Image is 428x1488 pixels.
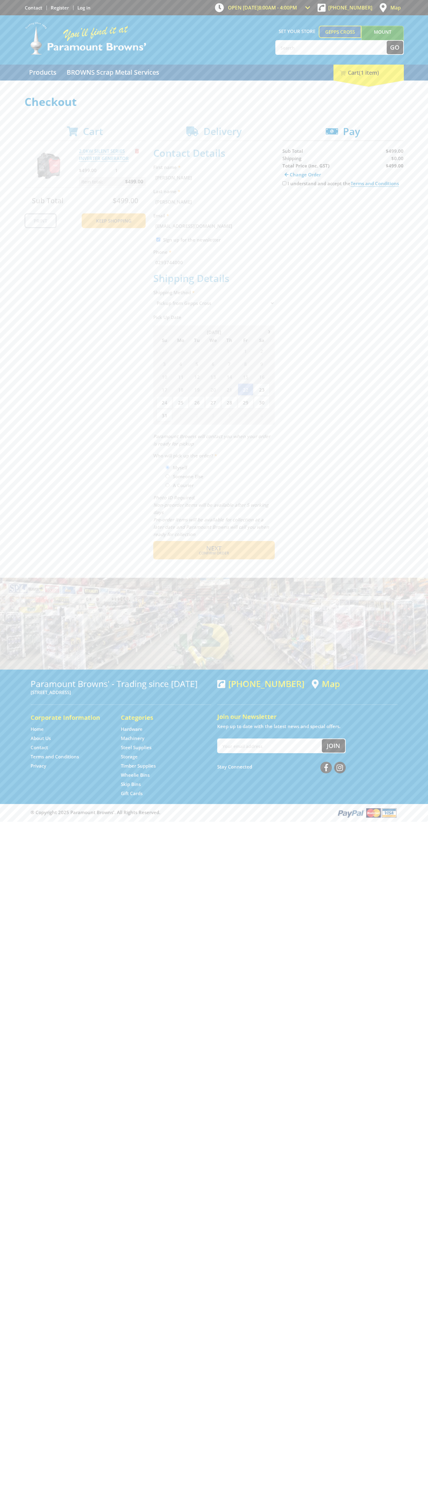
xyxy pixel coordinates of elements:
h3: Paramount Browns' - Trading since [DATE] [31,679,211,689]
a: Go to the Contact page [31,744,48,751]
span: Change Order [290,171,321,178]
a: Go to the Products page [24,65,61,81]
a: Log in [77,5,91,11]
h5: Join our Newsletter [217,712,398,721]
span: $499.00 [386,148,404,154]
span: Sub Total [282,148,303,154]
a: Go to the Machinery page [121,735,144,742]
a: Gepps Cross [319,26,361,38]
button: Go [387,41,403,54]
h5: Corporate Information [31,713,109,722]
button: Join [322,739,345,753]
span: Shipping [282,155,301,161]
span: OPEN [DATE] [228,4,297,11]
div: Stay Connected [217,759,346,774]
a: Change Order [282,169,323,180]
input: Search [276,41,387,54]
span: (1 item) [359,69,379,76]
div: [PHONE_NUMBER] [217,679,304,689]
strong: $499.00 [386,163,404,169]
a: View a map of Gepps Cross location [312,679,340,689]
a: Go to the Steel Supplies page [121,744,151,751]
a: Go to the Storage page [121,753,138,760]
p: [STREET_ADDRESS] [31,689,211,696]
span: $0.00 [391,155,404,161]
a: Go to the Skip Bins page [121,781,141,787]
a: Go to the About Us page [31,735,51,742]
img: PayPal, Mastercard, Visa accepted [337,807,398,818]
a: Go to the BROWNS Scrap Metal Services page [62,65,164,81]
input: Your email address [218,739,322,753]
strong: Total Price (inc. GST) [282,163,329,169]
span: 8:00am - 4:00pm [259,4,297,11]
h5: Categories [121,713,199,722]
a: Go to the Terms and Conditions page [31,753,79,760]
a: Go to the Timber Supplies page [121,763,156,769]
a: Mount [PERSON_NAME] [361,26,404,49]
img: Paramount Browns' [24,21,147,55]
a: Go to the Contact page [25,5,42,11]
span: Set your store [275,26,319,37]
h1: Checkout [24,96,404,108]
a: Go to the Hardware page [121,726,143,732]
a: Go to the Gift Cards page [121,790,143,797]
p: Keep up to date with the latest news and special offers. [217,723,398,730]
a: Terms and Conditions [351,180,399,187]
span: Pay [343,125,360,138]
a: Go to the Wheelie Bins page [121,772,150,778]
div: ® Copyright 2025 Paramount Browns'. All Rights Reserved. [24,807,404,818]
a: Go to the registration page [51,5,69,11]
input: Please accept the terms and conditions. [282,181,286,185]
div: Cart [333,65,404,81]
label: I understand and accept the [288,180,399,187]
a: Go to the Privacy page [31,763,46,769]
a: Go to the Home page [31,726,44,732]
